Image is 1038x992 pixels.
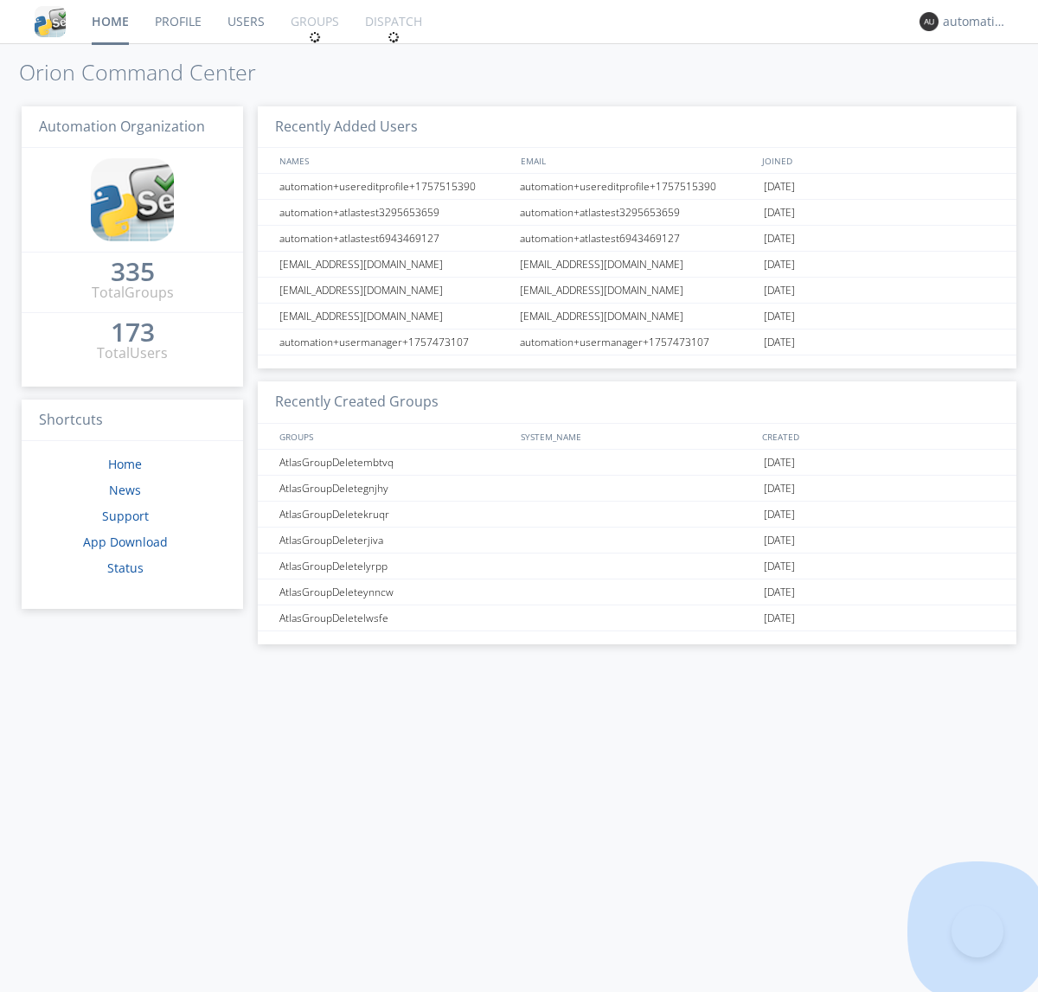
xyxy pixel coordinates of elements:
div: CREATED [758,424,1000,449]
div: automation+atlastest6943469127 [275,226,515,251]
div: AtlasGroupDeletekruqr [275,502,515,527]
a: AtlasGroupDeleteynncw[DATE] [258,579,1016,605]
a: AtlasGroupDeletembtvq[DATE] [258,450,1016,476]
h3: Shortcuts [22,400,243,442]
img: cddb5a64eb264b2086981ab96f4c1ba7 [91,158,174,241]
a: News [109,482,141,498]
div: 335 [111,263,155,280]
a: AtlasGroupDeletekruqr[DATE] [258,502,1016,528]
div: Total Users [97,343,168,363]
div: AtlasGroupDeletembtvq [275,450,515,475]
a: 335 [111,263,155,283]
div: AtlasGroupDeleteynncw [275,579,515,605]
a: AtlasGroupDeletelwsfe[DATE] [258,605,1016,631]
div: 173 [111,323,155,341]
h3: Recently Added Users [258,106,1016,149]
span: [DATE] [764,278,795,304]
div: automation+usermanager+1757473107 [275,330,515,355]
span: [DATE] [764,304,795,330]
a: [EMAIL_ADDRESS][DOMAIN_NAME][EMAIL_ADDRESS][DOMAIN_NAME][DATE] [258,278,1016,304]
span: [DATE] [764,330,795,355]
div: AtlasGroupDeletelyrpp [275,554,515,579]
img: spin.svg [309,31,321,43]
span: [DATE] [764,174,795,200]
div: [EMAIL_ADDRESS][DOMAIN_NAME] [516,278,759,303]
img: cddb5a64eb264b2086981ab96f4c1ba7 [35,6,66,37]
div: AtlasGroupDeletelwsfe [275,605,515,630]
a: automation+usereditprofile+1757515390automation+usereditprofile+1757515390[DATE] [258,174,1016,200]
a: [EMAIL_ADDRESS][DOMAIN_NAME][EMAIL_ADDRESS][DOMAIN_NAME][DATE] [258,252,1016,278]
a: [EMAIL_ADDRESS][DOMAIN_NAME][EMAIL_ADDRESS][DOMAIN_NAME][DATE] [258,304,1016,330]
img: 373638.png [919,12,939,31]
div: [EMAIL_ADDRESS][DOMAIN_NAME] [516,304,759,329]
a: automation+atlastest3295653659automation+atlastest3295653659[DATE] [258,200,1016,226]
span: [DATE] [764,579,795,605]
span: [DATE] [764,200,795,226]
span: [DATE] [764,450,795,476]
a: automation+atlastest6943469127automation+atlastest6943469127[DATE] [258,226,1016,252]
div: JOINED [758,148,1000,173]
div: [EMAIL_ADDRESS][DOMAIN_NAME] [275,278,515,303]
a: 173 [111,323,155,343]
a: Home [108,456,142,472]
div: automation+usereditprofile+1757515390 [275,174,515,199]
div: NAMES [275,148,512,173]
div: [EMAIL_ADDRESS][DOMAIN_NAME] [275,304,515,329]
div: automation+atlas0033 [943,13,1008,30]
div: automation+atlastest3295653659 [275,200,515,225]
h3: Recently Created Groups [258,381,1016,424]
div: AtlasGroupDeleterjiva [275,528,515,553]
div: automation+atlastest6943469127 [516,226,759,251]
a: Support [102,508,149,524]
a: Status [107,560,144,576]
div: automation+usereditprofile+1757515390 [516,174,759,199]
div: [EMAIL_ADDRESS][DOMAIN_NAME] [275,252,515,277]
a: AtlasGroupDeletelyrpp[DATE] [258,554,1016,579]
span: [DATE] [764,502,795,528]
div: automation+atlastest3295653659 [516,200,759,225]
a: AtlasGroupDeleterjiva[DATE] [258,528,1016,554]
div: AtlasGroupDeletegnjhy [275,476,515,501]
span: [DATE] [764,528,795,554]
img: spin.svg [388,31,400,43]
a: App Download [83,534,168,550]
div: Total Groups [92,283,174,303]
iframe: Toggle Customer Support [951,906,1003,957]
span: [DATE] [764,252,795,278]
div: EMAIL [516,148,758,173]
span: [DATE] [764,605,795,631]
div: SYSTEM_NAME [516,424,758,449]
a: AtlasGroupDeletegnjhy[DATE] [258,476,1016,502]
span: [DATE] [764,554,795,579]
div: automation+usermanager+1757473107 [516,330,759,355]
a: automation+usermanager+1757473107automation+usermanager+1757473107[DATE] [258,330,1016,355]
div: GROUPS [275,424,512,449]
div: [EMAIL_ADDRESS][DOMAIN_NAME] [516,252,759,277]
span: [DATE] [764,476,795,502]
span: Automation Organization [39,117,205,136]
span: [DATE] [764,226,795,252]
